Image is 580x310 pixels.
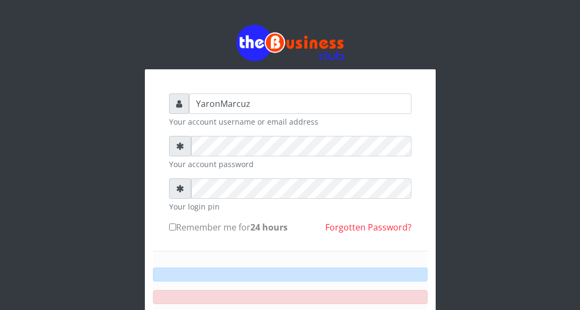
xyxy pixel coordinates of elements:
b: 24 hours [250,221,288,233]
small: Your account password [169,158,411,170]
small: Your login pin [169,201,411,212]
label: Remember me for [169,221,288,234]
a: Forgotten Password? [325,221,411,233]
input: Remember me for24 hours [169,224,176,230]
input: Username or email address [189,93,411,114]
small: Your account username or email address [169,116,411,127]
